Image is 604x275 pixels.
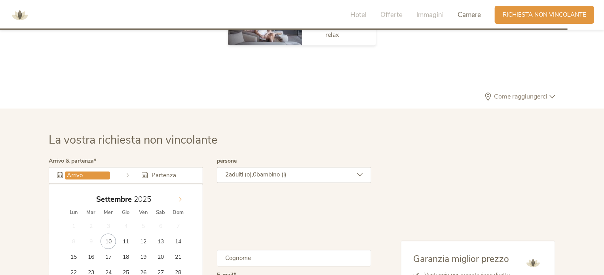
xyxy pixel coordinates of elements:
[132,195,158,205] input: Year
[66,249,82,265] span: Settembre 15, 2025
[170,218,186,234] span: Settembre 7, 2025
[118,234,133,249] span: Settembre 11, 2025
[101,218,116,234] span: Settembre 3, 2025
[96,196,132,204] span: Settembre
[118,249,133,265] span: Settembre 18, 2025
[118,218,133,234] span: Settembre 4, 2025
[84,234,99,249] span: Settembre 9, 2025
[217,159,237,164] label: persone
[413,253,509,266] span: Garanzia miglior prezzo
[84,249,99,265] span: Settembre 16, 2025
[380,10,403,19] span: Offerte
[170,234,186,249] span: Settembre 14, 2025
[65,211,82,216] span: Lun
[135,211,152,216] span: Ven
[82,211,100,216] span: Mar
[49,159,96,164] label: Arrivo & partenza
[492,94,549,100] span: Come raggiungerci
[153,234,168,249] span: Settembre 13, 2025
[101,249,116,265] span: Settembre 17, 2025
[100,211,117,216] span: Mer
[117,211,135,216] span: Gio
[503,11,586,19] span: Richiesta non vincolante
[65,172,110,180] input: Arrivo
[153,249,168,265] span: Settembre 20, 2025
[101,234,116,249] span: Settembre 10, 2025
[135,249,151,265] span: Settembre 19, 2025
[84,218,99,234] span: Settembre 2, 2025
[523,253,543,273] img: AMONTI & LUNARIS Wellnessresort
[66,234,82,249] span: Settembre 8, 2025
[152,211,169,216] span: Sab
[135,218,151,234] span: Settembre 5, 2025
[170,249,186,265] span: Settembre 21, 2025
[253,171,256,179] span: 0
[135,234,151,249] span: Settembre 12, 2025
[8,3,32,27] img: AMONTI & LUNARIS Wellnessresort
[150,172,195,180] input: Partenza
[229,171,253,179] span: adulti (o),
[458,10,481,19] span: Camere
[256,171,287,179] span: bambino (i)
[217,250,371,267] input: Cognome
[350,10,367,19] span: Hotel
[153,218,168,234] span: Settembre 6, 2025
[416,10,444,19] span: Immagini
[325,31,339,40] span: relax
[225,171,229,179] span: 2
[49,133,217,148] span: La vostra richiesta non vincolante
[66,218,82,234] span: Settembre 1, 2025
[169,211,187,216] span: Dom
[8,12,32,17] a: AMONTI & LUNARIS Wellnessresort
